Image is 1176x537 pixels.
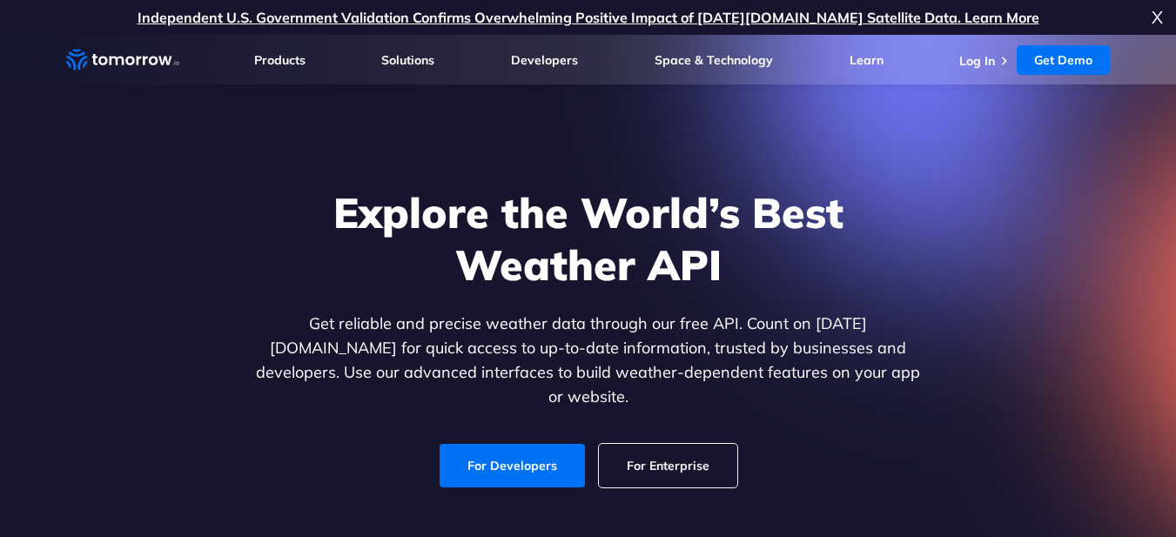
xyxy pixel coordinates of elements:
a: Log In [959,53,995,69]
a: Home link [66,47,179,73]
a: Get Demo [1017,45,1110,75]
p: Get reliable and precise weather data through our free API. Count on [DATE][DOMAIN_NAME] for quic... [252,312,924,409]
a: Solutions [381,52,434,68]
a: For Enterprise [599,444,737,487]
a: For Developers [440,444,585,487]
h1: Explore the World’s Best Weather API [252,186,924,291]
a: Developers [511,52,578,68]
a: Learn [850,52,884,68]
a: Independent U.S. Government Validation Confirms Overwhelming Positive Impact of [DATE][DOMAIN_NAM... [138,9,1039,26]
a: Products [254,52,306,68]
a: Space & Technology [655,52,773,68]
